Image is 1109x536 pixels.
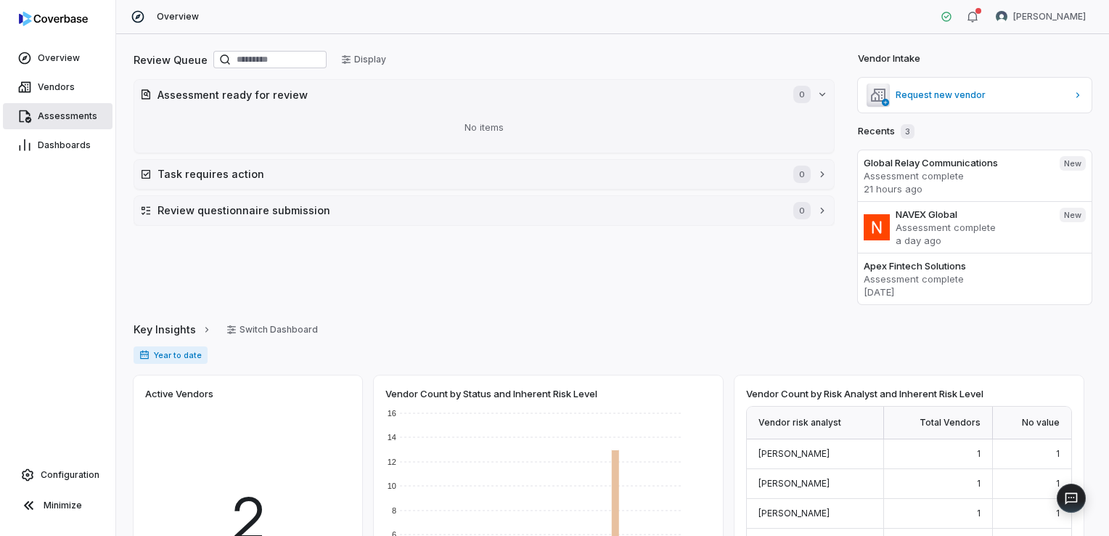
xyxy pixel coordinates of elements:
a: Overview [3,45,112,71]
a: Configuration [6,462,110,488]
span: [PERSON_NAME] [758,508,830,519]
span: Configuration [41,469,99,481]
button: Jonathan Lee avatar[PERSON_NAME] [987,6,1094,28]
span: 0 [793,86,811,103]
p: [DATE] [864,285,1086,299]
span: 1 [977,508,981,519]
h3: Global Relay Communications [864,156,1048,169]
text: 16 [388,409,396,418]
img: logo-D7KZi-bG.svg [19,12,88,26]
span: 1 [1056,448,1060,459]
span: New [1060,208,1086,222]
span: Vendor Count by Risk Analyst and Inherent Risk Level [746,387,983,400]
text: 8 [392,506,396,515]
button: Task requires action0 [134,160,834,189]
h2: Recents [858,124,914,139]
button: Switch Dashboard [218,319,327,341]
h2: Review Queue [134,52,208,68]
span: [PERSON_NAME] [758,478,830,489]
a: Request new vendor [858,78,1092,113]
button: Minimize [6,491,110,520]
div: Total Vendors [884,407,993,439]
h2: Vendor Intake [858,52,920,66]
span: Vendors [38,81,75,93]
span: Key Insights [134,322,196,337]
span: [PERSON_NAME] [1013,11,1086,23]
span: Dashboards [38,139,91,151]
span: Assessments [38,110,97,122]
span: Request new vendor [896,89,1067,101]
h2: Review questionnaire submission [157,203,779,218]
div: No value [993,407,1071,439]
span: New [1060,156,1086,171]
img: Jonathan Lee avatar [996,11,1007,23]
span: Vendor Count by Status and Inherent Risk Level [385,387,597,400]
p: 21 hours ago [864,182,1048,195]
h3: NAVEX Global [896,208,1048,221]
text: 14 [388,433,396,442]
a: Key Insights [134,314,212,345]
span: Overview [157,11,199,23]
h2: Assessment ready for review [157,87,779,102]
button: Display [332,49,395,70]
text: 12 [388,458,396,466]
span: [PERSON_NAME] [758,448,830,459]
a: Dashboards [3,132,112,158]
span: 1 [1056,478,1060,489]
p: Assessment complete [864,169,1048,182]
button: Key Insights [129,314,216,345]
span: 1 [977,478,981,489]
a: Vendors [3,74,112,100]
span: Overview [38,52,80,64]
a: Apex Fintech SolutionsAssessment complete[DATE] [858,253,1092,304]
a: Global Relay CommunicationsAssessment complete21 hours agoNew [858,150,1092,201]
a: NAVEX GlobalAssessment completea day agoNew [858,201,1092,253]
span: 0 [793,202,811,219]
p: Assessment complete [864,272,1086,285]
span: 0 [793,166,811,183]
span: Minimize [44,500,82,511]
span: 1 [977,448,981,459]
div: No items [140,109,828,147]
span: 3 [901,124,914,139]
p: a day ago [896,234,1048,247]
span: Active Vendors [145,387,213,400]
a: Assessments [3,103,112,129]
p: Assessment complete [896,221,1048,234]
h3: Apex Fintech Solutions [864,259,1086,272]
svg: Date range for report [139,350,150,360]
span: 1 [1056,508,1060,519]
button: Review questionnaire submission0 [134,196,834,225]
h2: Task requires action [157,166,779,182]
span: Year to date [134,346,208,364]
text: 10 [388,482,396,490]
button: Assessment ready for review0 [134,80,834,109]
div: Vendor risk analyst [747,407,884,439]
